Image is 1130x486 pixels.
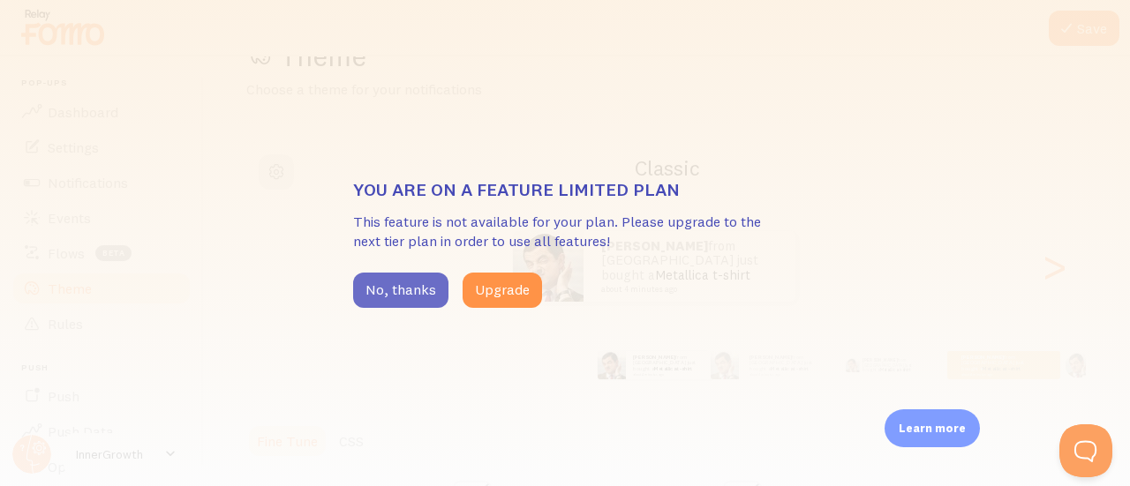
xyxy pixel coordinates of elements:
p: This feature is not available for your plan. Please upgrade to the next tier plan in order to use... [353,212,777,252]
div: Learn more [885,409,980,447]
p: Learn more [899,420,966,437]
button: No, thanks [353,273,448,308]
iframe: Help Scout Beacon - Open [1059,424,1112,477]
button: Upgrade [463,273,542,308]
h3: You are on a feature limited plan [353,178,777,201]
